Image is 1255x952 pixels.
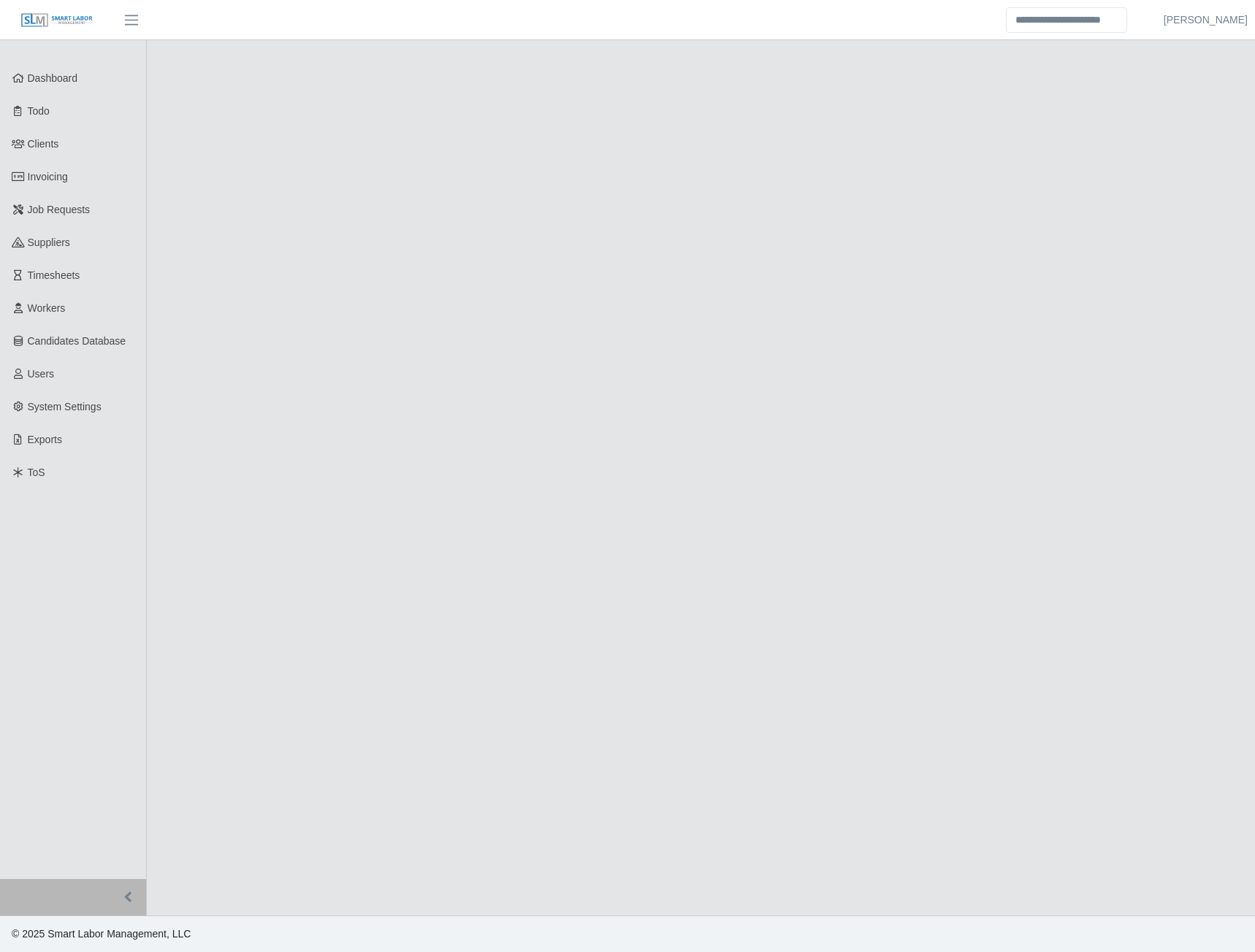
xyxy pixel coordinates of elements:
[28,171,68,183] span: Invoicing
[1164,12,1248,28] a: [PERSON_NAME]
[28,204,91,215] span: Job Requests
[28,237,70,248] span: Suppliers
[28,138,59,150] span: Clients
[28,269,80,281] span: Timesheets
[28,368,55,380] span: Users
[20,12,94,28] img: SLM Logo
[28,335,126,347] span: Candidates Database
[28,72,78,84] span: Dashboard
[12,928,191,940] span: © 2025 Smart Labor Management, LLC
[28,302,66,314] span: Workers
[28,434,62,445] span: Exports
[28,467,45,478] span: ToS
[28,401,102,412] span: System Settings
[1006,7,1127,33] input: Search
[28,105,50,117] span: Todo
